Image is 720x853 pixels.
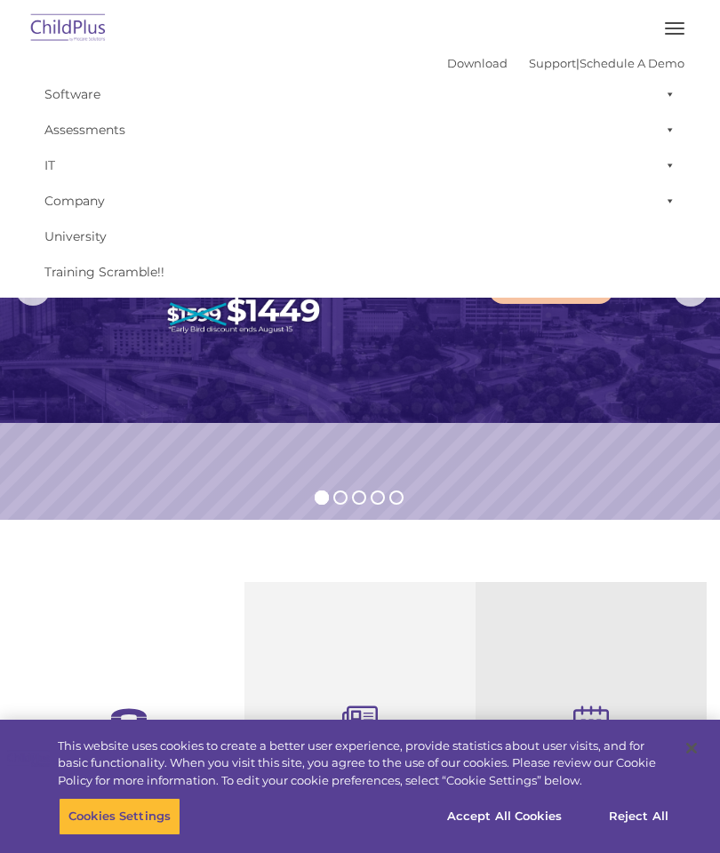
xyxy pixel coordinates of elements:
a: Assessments [36,112,684,147]
button: Reject All [583,798,694,835]
a: Support [529,56,576,70]
a: Company [36,183,684,219]
button: Cookies Settings [59,798,180,835]
a: Training Scramble!! [36,254,684,290]
div: This website uses cookies to create a better user experience, provide statistics about user visit... [58,737,670,790]
font: | [447,56,684,70]
a: Software [36,76,684,112]
button: Close [672,729,711,768]
a: IT [36,147,684,183]
img: ChildPlus by Procare Solutions [27,8,110,50]
button: Accept All Cookies [437,798,572,835]
a: Download [447,56,508,70]
a: Schedule A Demo [580,56,684,70]
a: University [36,219,684,254]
